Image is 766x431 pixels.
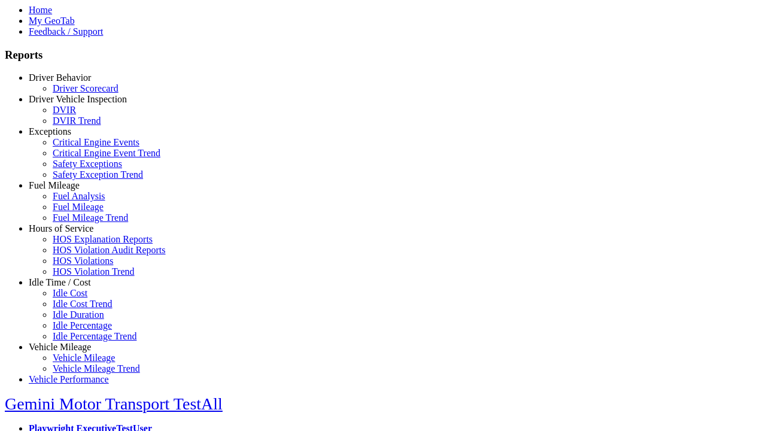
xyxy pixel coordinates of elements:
a: Gemini Motor Transport TestAll [5,394,223,413]
a: Idle Cost Trend [53,299,113,309]
a: Fuel Mileage Trend [53,213,128,223]
a: Exceptions [29,126,71,136]
a: Idle Percentage Trend [53,331,136,341]
a: Home [29,5,52,15]
a: Critical Engine Events [53,137,139,147]
a: Fuel Analysis [53,191,105,201]
a: Driver Behavior [29,72,91,83]
a: Idle Duration [53,309,104,320]
a: Hours of Service [29,223,93,233]
a: Idle Cost [53,288,87,298]
a: DVIR Trend [53,116,101,126]
a: Safety Exception Trend [53,169,143,180]
a: HOS Violations [53,256,113,266]
a: Idle Time / Cost [29,277,91,287]
a: Vehicle Mileage [53,353,115,363]
a: Fuel Mileage [29,180,80,190]
a: Feedback / Support [29,26,103,37]
a: Safety Exceptions [53,159,122,169]
a: HOS Explanation Reports [53,234,153,244]
a: Vehicle Mileage [29,342,91,352]
a: Driver Scorecard [53,83,118,93]
a: HOS Violation Audit Reports [53,245,166,255]
a: Vehicle Mileage Trend [53,363,140,374]
a: Vehicle Performance [29,374,109,384]
a: HOS Violation Trend [53,266,135,277]
a: Driver Vehicle Inspection [29,94,127,104]
a: My GeoTab [29,16,75,26]
a: Critical Engine Event Trend [53,148,160,158]
a: Idle Percentage [53,320,112,330]
h3: Reports [5,48,761,62]
a: Fuel Mileage [53,202,104,212]
a: DVIR [53,105,76,115]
